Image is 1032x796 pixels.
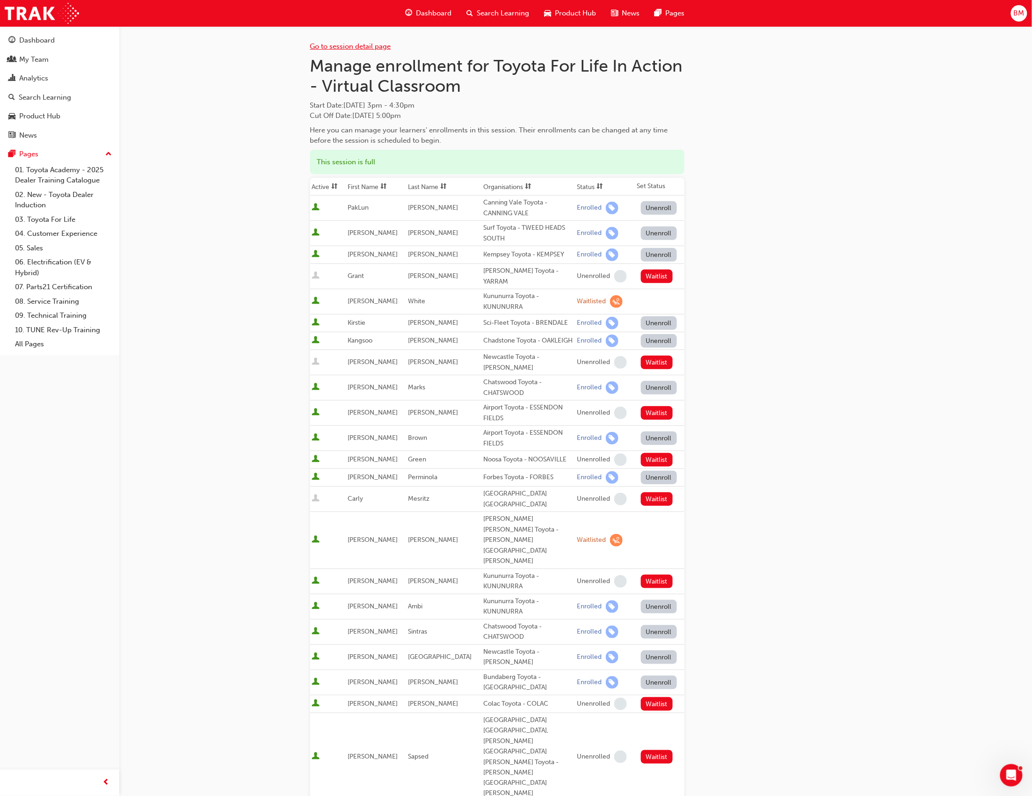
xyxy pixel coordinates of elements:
span: Kangsoo [348,336,372,344]
span: Kirstie [348,319,365,327]
span: sorting-icon [332,183,338,191]
span: [PERSON_NAME] [348,700,398,708]
span: [PERSON_NAME] [408,250,458,258]
span: learningRecordVerb_ENROLL-icon [606,317,618,329]
a: news-iconNews [604,4,647,23]
span: [PERSON_NAME] [348,250,398,258]
span: learningRecordVerb_NONE-icon [614,698,627,710]
span: search-icon [8,94,15,102]
span: learningRecordVerb_NONE-icon [614,453,627,466]
span: [PERSON_NAME] [348,628,398,635]
div: Unenrolled [577,752,610,761]
span: [PERSON_NAME] [408,678,458,686]
span: learningRecordVerb_NONE-icon [614,356,627,369]
span: [PERSON_NAME] [348,577,398,585]
span: learningRecordVerb_NONE-icon [614,270,627,283]
div: Canning Vale Toyota - CANNING VALE [484,197,574,219]
div: Kempsey Toyota - KEMPSEY [484,249,574,260]
span: learningRecordVerb_WAITLIST-icon [610,295,623,308]
div: My Team [19,54,49,65]
div: Pages [19,149,38,160]
span: Start Date : [310,100,684,111]
span: [PERSON_NAME] [348,297,398,305]
span: Marks [408,383,425,391]
span: Grant [348,272,364,280]
a: 09. Technical Training [11,308,116,323]
th: Toggle SortBy [482,178,575,196]
a: My Team [4,51,116,68]
span: [PERSON_NAME] [348,678,398,686]
a: Product Hub [4,108,116,125]
div: Enrolled [577,473,602,482]
span: [PERSON_NAME] [348,229,398,237]
span: [PERSON_NAME] [348,358,398,366]
th: Set Status [635,178,684,196]
div: Unenrolled [577,577,610,586]
span: Sintras [408,628,427,635]
div: [GEOGRAPHIC_DATA] [GEOGRAPHIC_DATA] [484,489,574,510]
span: learningRecordVerb_ENROLL-icon [606,432,618,445]
span: [DATE] 3pm - 4:30pm [344,101,415,110]
span: [PERSON_NAME] [348,536,398,544]
div: Waitlisted [577,297,606,306]
span: search-icon [467,7,473,19]
div: Kununurra Toyota - KUNUNURRA [484,571,574,592]
div: Enrolled [577,602,602,611]
button: Waitlist [641,270,673,283]
span: User is active [312,535,320,545]
span: White [408,297,425,305]
div: Enrolled [577,319,602,328]
span: news-icon [611,7,618,19]
button: Waitlist [641,492,673,506]
span: car-icon [8,112,15,121]
th: Toggle SortBy [346,178,406,196]
span: User is active [312,752,320,761]
span: Product Hub [555,8,596,19]
button: Pages [4,146,116,163]
span: learningRecordVerb_NONE-icon [614,751,627,763]
th: Toggle SortBy [406,178,482,196]
button: Waitlist [641,575,673,588]
div: Enrolled [577,383,602,392]
span: Ambi [408,602,422,610]
span: User is active [312,408,320,417]
div: Unenrolled [577,700,610,708]
div: Colac Toyota - COLAC [484,699,574,709]
span: sorting-icon [380,183,387,191]
span: [PERSON_NAME] [408,536,458,544]
span: learningRecordVerb_ENROLL-icon [606,202,618,214]
button: Unenroll [641,676,677,689]
span: Perminola [408,473,437,481]
div: Unenrolled [577,409,610,417]
div: Enrolled [577,628,602,636]
button: Waitlist [641,697,673,711]
span: Sapsed [408,752,429,760]
a: Trak [5,3,79,24]
div: Unenrolled [577,455,610,464]
span: User is active [312,652,320,662]
div: Forbes Toyota - FORBES [484,472,574,483]
div: News [19,130,37,141]
span: [GEOGRAPHIC_DATA] [408,653,472,661]
a: 07. Parts21 Certification [11,280,116,294]
span: people-icon [8,56,15,64]
div: [PERSON_NAME] Toyota - YARRAM [484,266,574,287]
span: pages-icon [8,150,15,159]
div: Chatswood Toyota - CHATSWOOD [484,377,574,398]
button: Unenroll [641,316,677,330]
span: User is active [312,577,320,586]
span: News [622,8,640,19]
div: Newcastle Toyota - [PERSON_NAME] [484,352,574,373]
div: Chadstone Toyota - OAKLEIGH [484,336,574,346]
span: learningRecordVerb_NONE-icon [614,407,627,419]
div: Enrolled [577,229,602,238]
th: Toggle SortBy [310,178,346,196]
button: Waitlist [641,406,673,420]
a: Search Learning [4,89,116,106]
span: learningRecordVerb_ENROLL-icon [606,227,618,240]
button: Waitlist [641,356,673,369]
a: 10. TUNE Rev-Up Training [11,323,116,337]
button: Unenroll [641,471,677,484]
span: Cut Off Date : [DATE] 5:00pm [310,111,401,120]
